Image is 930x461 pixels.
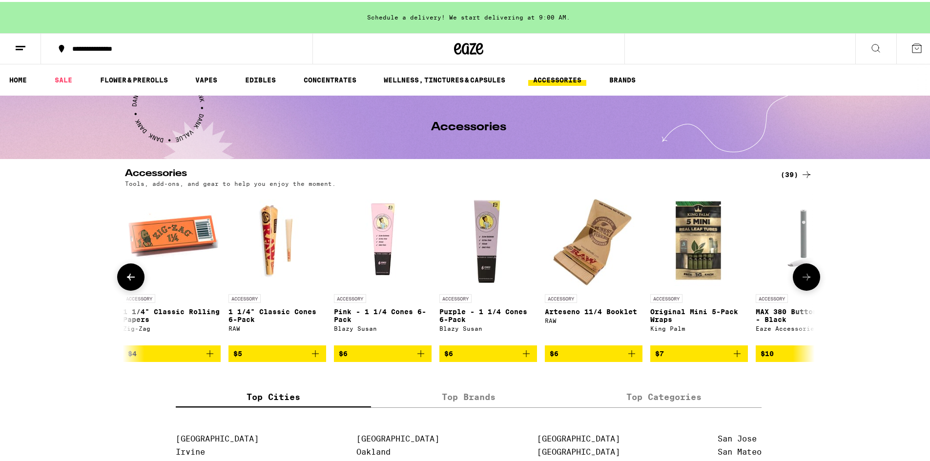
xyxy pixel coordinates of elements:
[537,432,620,441] a: [GEOGRAPHIC_DATA]
[545,316,642,322] div: RAW
[650,306,748,321] p: Original Mini 5-Pack Wraps
[718,445,762,455] a: San Mateo
[123,306,221,321] p: 1 1/4" Classic Rolling Papers
[756,306,853,321] p: MAX 380 Button Battery - Black
[431,120,506,131] h1: Accessories
[123,190,221,287] img: Zig-Zag - 1 1/4" Classic Rolling Papers
[176,432,259,441] a: [GEOGRAPHIC_DATA]
[371,384,566,405] label: Top Brands
[528,72,586,84] a: ACCESSORIES
[334,323,432,330] div: Blazy Susan
[334,190,432,343] a: Open page for Pink - 1 1/4 Cones 6-Pack from Blazy Susan
[545,190,642,343] a: Open page for Arteseno 11/4 Booklet from RAW
[356,445,391,455] a: Oakland
[650,292,682,301] p: ACCESSORY
[439,306,537,321] p: Purple - 1 1/4 Cones 6-Pack
[228,343,326,360] button: Add to bag
[299,72,361,84] a: CONCENTRATES
[123,190,221,343] a: Open page for 1 1/4" Classic Rolling Papers from Zig-Zag
[439,190,537,287] img: Blazy Susan - Purple - 1 1/4 Cones 6-Pack
[650,190,748,287] img: King Palm - Original Mini 5-Pack Wraps
[761,348,774,356] span: $10
[439,343,537,360] button: Add to bag
[125,179,336,185] p: Tools, add-ons, and gear to help you enjoy the moment.
[190,72,222,84] a: VAPES
[718,432,757,441] a: San Jose
[439,292,472,301] p: ACCESSORY
[125,167,765,179] h2: Accessories
[334,343,432,360] button: Add to bag
[379,72,510,84] a: WELLNESS, TINCTURES & CAPSULES
[6,7,70,15] span: Hi. Need any help?
[233,348,242,356] span: $5
[176,384,371,405] label: Top Cities
[228,306,326,321] p: 1 1/4" Classic Cones 6-Pack
[95,72,173,84] a: FLOWER & PREROLLS
[650,323,748,330] div: King Palm
[123,343,221,360] button: Add to bag
[176,445,205,455] a: Irvine
[356,432,439,441] a: [GEOGRAPHIC_DATA]
[240,72,281,84] a: EDIBLES
[756,292,788,301] p: ACCESSORY
[123,292,155,301] p: ACCESSORY
[756,323,853,330] div: Eaze Accessories
[550,190,637,287] img: RAW - Arteseno 11/4 Booklet
[334,292,366,301] p: ACCESSORY
[128,348,137,356] span: $4
[604,72,641,84] a: BRANDS
[228,190,326,287] img: RAW - 1 1/4" Classic Cones 6-Pack
[756,190,853,287] img: Eaze Accessories - MAX 380 Button Battery - Black
[334,306,432,321] p: Pink - 1 1/4 Cones 6-Pack
[123,323,221,330] div: Zig-Zag
[228,190,326,343] a: Open page for 1 1/4" Classic Cones 6-Pack from RAW
[339,348,348,356] span: $6
[439,323,537,330] div: Blazy Susan
[781,167,812,179] a: (39)
[545,306,642,314] p: Arteseno 11/4 Booklet
[444,348,453,356] span: $6
[50,72,77,84] a: SALE
[545,343,642,360] button: Add to bag
[439,190,537,343] a: Open page for Purple - 1 1/4 Cones 6-Pack from Blazy Susan
[545,292,577,301] p: ACCESSORY
[334,190,432,287] img: Blazy Susan - Pink - 1 1/4 Cones 6-Pack
[566,384,762,405] label: Top Categories
[4,72,32,84] a: HOME
[655,348,664,356] span: $7
[537,445,620,455] a: [GEOGRAPHIC_DATA]
[228,292,261,301] p: ACCESSORY
[228,323,326,330] div: RAW
[550,348,558,356] span: $6
[756,343,853,360] button: Add to bag
[650,190,748,343] a: Open page for Original Mini 5-Pack Wraps from King Palm
[650,343,748,360] button: Add to bag
[756,190,853,343] a: Open page for MAX 380 Button Battery - Black from Eaze Accessories
[176,384,762,406] div: tabs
